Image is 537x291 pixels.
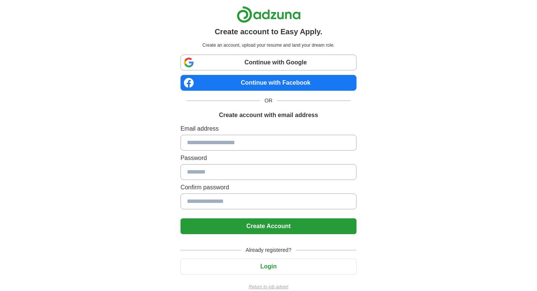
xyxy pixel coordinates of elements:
[181,218,356,234] button: Create Account
[181,283,356,290] a: Return to job advert
[181,263,356,270] a: Login
[219,111,318,120] h1: Create account with email address
[181,154,356,163] label: Password
[237,6,301,23] img: Adzuna logo
[241,246,296,254] span: Already registered?
[181,124,356,133] label: Email address
[182,42,355,49] p: Create an account, upload your resume and land your dream role.
[181,55,356,70] a: Continue with Google
[260,97,277,105] span: OR
[215,26,323,37] h1: Create account to Easy Apply.
[181,75,356,91] a: Continue with Facebook
[181,259,356,274] button: Login
[181,183,356,192] label: Confirm password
